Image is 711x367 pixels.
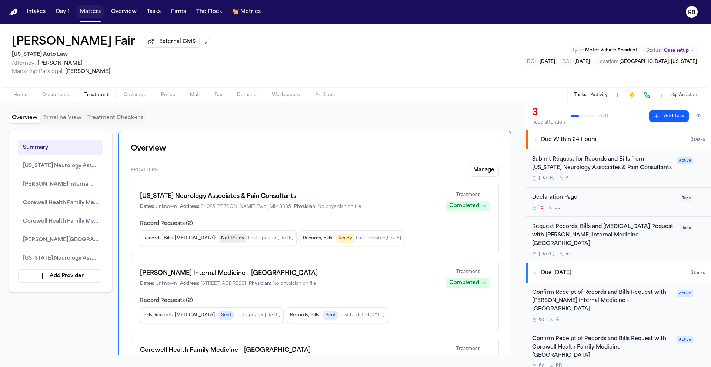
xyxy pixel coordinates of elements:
[532,335,672,360] div: Confirm Receipt of Records and Bills Request with Corewell Health Family Medicine – [GEOGRAPHIC_D...
[9,9,18,16] img: Finch Logo
[18,177,103,192] button: [PERSON_NAME] Internal Medicine - [GEOGRAPHIC_DATA]
[541,269,571,277] span: Due [DATE]
[248,235,293,241] span: Last Updated [DATE]
[219,311,234,320] span: Sent
[527,60,538,64] span: DOL :
[532,193,675,202] div: Declaration Page
[356,235,401,241] span: Last Updated [DATE]
[526,263,711,283] button: Due [DATE]3tasks
[526,130,711,149] button: Due Within 24 Hours3tasks
[539,205,544,211] span: 1d
[18,140,103,155] button: Summary
[532,107,565,119] div: 3
[680,225,693,232] span: Todo
[318,204,361,210] span: No physician on file
[23,180,99,189] span: [PERSON_NAME] Internal Medicine - [GEOGRAPHIC_DATA]
[532,155,672,172] div: Submit Request for Records and Bills from [US_STATE] Neurology Associates & Pain Consultants
[240,8,261,16] span: Metrics
[315,92,335,98] span: Artifacts
[456,346,480,352] span: Treatment
[18,195,103,211] button: Corewell Health Family Medicine – [GEOGRAPHIC_DATA]
[456,192,480,198] span: Treatment
[9,9,18,16] a: Home
[201,204,291,210] span: 34025 [PERSON_NAME] Twp., MI 48035
[340,312,385,318] span: Last Updated [DATE]
[235,312,280,318] span: Last Updated [DATE]
[9,113,40,123] button: Overview
[143,312,216,318] span: Bills, Records, [MEDICAL_DATA] :
[646,48,662,54] span: Status:
[290,312,320,318] span: Records, Bills :
[18,214,103,229] button: Corewell Health Family Medicine
[619,60,697,64] span: [GEOGRAPHIC_DATA], [US_STATE]
[539,317,545,323] span: 6d
[597,60,618,64] span: Location :
[598,113,608,119] span: 9 / 28
[560,58,592,65] button: Edit SOL: 2028-04-24
[18,158,103,174] button: [US_STATE] Neurology Associates & Pain Consultants
[219,234,247,243] span: Not Ready
[180,204,199,210] span: Address:
[144,36,200,48] button: External CMS
[214,92,222,98] span: Fax
[595,58,699,65] button: Edit Location: Sterling Heights, Michigan
[677,157,693,164] span: Active
[677,290,693,297] span: Active
[140,269,437,278] h1: [PERSON_NAME] Internal Medicine - [GEOGRAPHIC_DATA]
[612,90,622,100] button: Add Task
[671,92,699,98] button: Assistant
[642,90,652,100] button: Make a Call
[23,236,99,245] span: [PERSON_NAME][GEOGRAPHIC_DATA] – [GEOGRAPHIC_DATA]
[526,188,711,217] div: Open task: Declaration Page
[294,204,316,210] span: Physician:
[556,317,559,323] span: A
[237,92,257,98] span: Demand
[469,164,499,177] button: Manage
[563,60,573,64] span: SOL :
[42,92,70,98] span: Documents
[539,251,554,257] span: [DATE]
[159,38,196,46] span: External CMS
[140,204,154,210] span: Dates:
[144,5,164,18] button: Tasks
[539,175,554,181] span: [DATE]
[272,92,300,98] span: Workspaces
[84,92,109,98] span: Treatment
[168,5,189,18] button: Firms
[679,92,699,98] span: Assistant
[565,175,569,181] span: A
[570,47,640,54] button: Edit Type: Motor Vehicle Accident
[23,162,99,171] span: [US_STATE] Neurology Associates & Pain Consultants
[585,48,637,53] span: Motor Vehicle Accident
[140,346,437,355] h1: Corewell Health Family Medicine – [GEOGRAPHIC_DATA]
[84,113,146,123] button: Treatment Check-ins
[12,36,135,49] h1: [PERSON_NAME] Fair
[12,36,135,49] button: Edit matter name
[591,92,608,98] button: Activity
[12,69,64,74] span: Managing Paralegal:
[12,50,212,59] h2: [US_STATE] Auto Law
[688,10,695,15] text: RB
[23,217,99,226] span: Corewell Health Family Medicine
[449,202,479,210] div: Completed
[65,69,110,74] span: [PERSON_NAME]
[18,269,103,283] button: Add Provider
[233,8,239,16] span: crown
[131,167,158,173] span: Providers
[140,297,490,304] span: Record Requests ( 2 )
[540,60,555,64] span: [DATE]
[525,58,557,65] button: Edit DOL: 2025-04-24
[691,137,705,143] span: 3 task s
[691,270,705,276] span: 3 task s
[273,281,316,287] span: No physician on file
[574,92,586,98] button: Tasks
[140,220,490,228] span: Record Requests ( 2 )
[230,5,264,18] button: crownMetrics
[131,143,499,155] h1: Overview
[692,110,705,122] button: Hide completed tasks (⌘⇧H)
[446,355,490,365] button: Completed
[24,5,49,18] a: Intakes
[336,234,354,243] span: Ready
[446,278,490,288] button: Completed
